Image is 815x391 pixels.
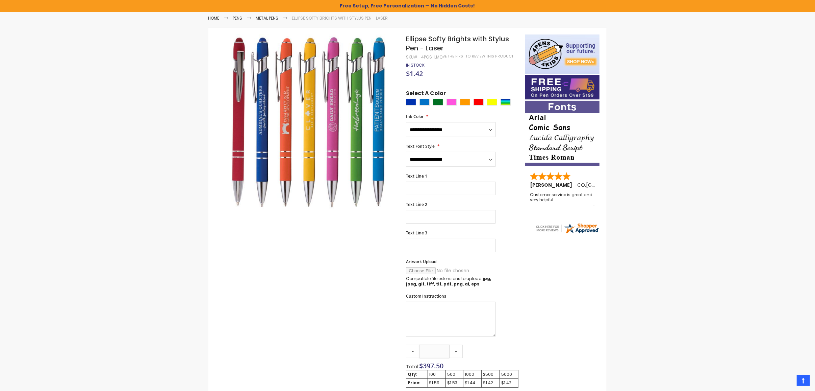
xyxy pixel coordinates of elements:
[447,99,457,106] div: Pink
[406,90,446,99] span: Select A Color
[406,173,427,179] span: Text Line 1
[406,293,446,299] span: Custom Instructions
[525,75,600,99] img: Free shipping on orders over $199
[447,380,462,386] div: $1.53
[419,361,443,370] span: $
[474,99,484,106] div: Red
[406,34,509,53] span: Ellipse Softy Brights with Stylus Pen - Laser
[406,276,496,287] p: Compatible file extensions to upload:
[447,372,462,377] div: 500
[530,182,575,188] span: [PERSON_NAME]
[525,34,600,74] img: 4pens 4 kids
[530,192,595,207] div: Customer service is great and very helpful
[208,15,220,21] a: Home
[449,345,463,358] a: +
[460,99,470,106] div: Orange
[429,372,444,377] div: 100
[222,33,397,209] img: Ellipse Softy Brights with Stylus Pen - Laser
[575,182,636,188] span: - ,
[501,380,517,386] div: $1.42
[406,363,419,370] span: Total:
[586,182,636,188] span: [GEOGRAPHIC_DATA]
[292,16,388,21] li: Ellipse Softy Brights with Stylus Pen - Laser
[433,99,443,106] div: Green
[759,373,815,391] iframe: Reseñas de Clientes en Google
[406,69,423,78] span: $1.42
[429,380,444,386] div: $1.59
[419,99,430,106] div: Blue Light
[406,259,436,264] span: Artwork Upload
[535,230,600,236] a: 4pens.com certificate URL
[406,230,427,236] span: Text Line 3
[406,276,491,287] strong: jpg, jpeg, gif, tiff, tif, pdf, png, ai, eps
[256,15,279,21] a: Metal Pens
[483,380,498,386] div: $1.42
[408,380,421,386] strong: Price:
[406,345,419,358] a: -
[465,372,480,377] div: 1000
[577,182,585,188] span: CO
[406,99,416,106] div: Blue
[501,372,517,377] div: 5000
[406,114,424,119] span: Ink Color
[442,54,513,59] a: Be the first to review this product
[406,62,425,68] span: In stock
[501,99,511,106] div: Assorted
[233,15,243,21] a: Pens
[406,63,425,68] div: Availability
[465,380,480,386] div: $1.44
[525,101,600,166] img: font-personalization-examples
[421,54,442,60] div: 4PGS-LMQ
[487,99,497,106] div: Yellow
[406,54,418,60] strong: SKU
[483,372,498,377] div: 2500
[408,371,417,377] strong: Qty:
[423,361,443,370] span: 397.50
[406,202,427,207] span: Text Line 2
[406,143,435,149] span: Text Font Style
[535,222,600,234] img: 4pens.com widget logo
